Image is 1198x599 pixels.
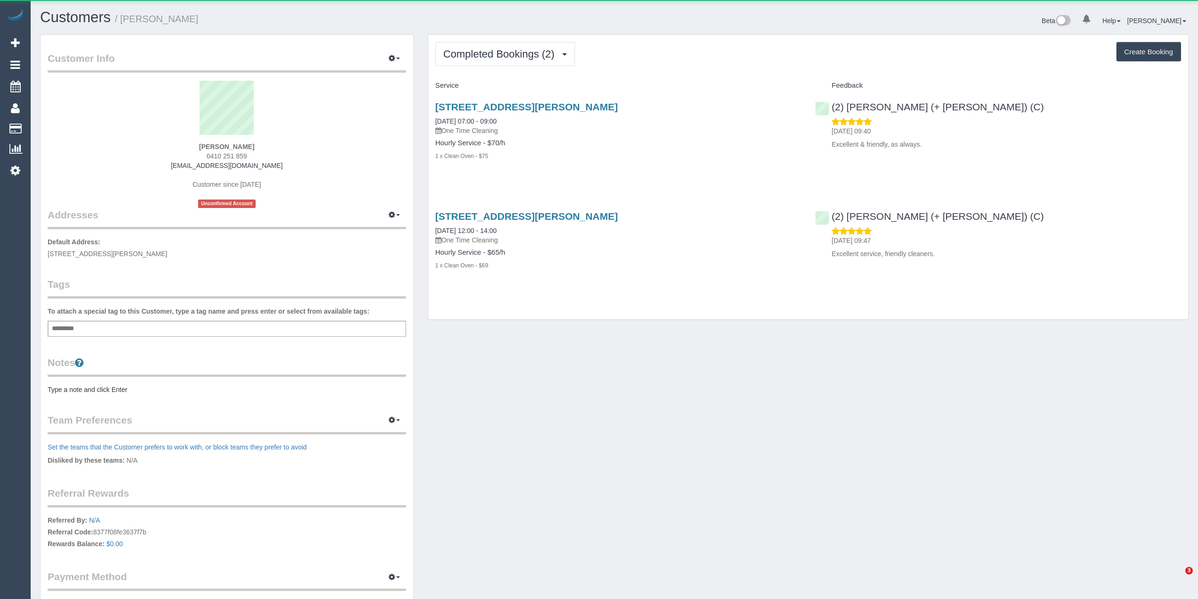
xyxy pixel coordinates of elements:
[1127,17,1186,25] a: [PERSON_NAME]
[435,262,488,269] small: 1 x Clean Oven - $69
[435,235,801,245] p: One Time Cleaning
[1055,15,1071,27] img: New interface
[48,250,167,258] span: [STREET_ADDRESS][PERSON_NAME]
[832,236,1181,245] p: [DATE] 09:47
[48,413,406,434] legend: Team Preferences
[48,51,406,73] legend: Customer Info
[815,82,1181,90] h4: Feedback
[48,527,93,537] label: Referral Code:
[115,14,199,24] small: / [PERSON_NAME]
[1042,17,1071,25] a: Beta
[832,249,1181,258] p: Excellent service, friendly cleaners.
[435,117,497,125] a: [DATE] 07:00 - 09:00
[48,539,105,549] label: Rewards Balance:
[48,516,406,551] p: 8377f08fe3637f7b
[48,570,406,591] legend: Payment Method
[443,48,559,60] span: Completed Bookings (2)
[199,143,254,150] strong: [PERSON_NAME]
[815,101,1044,112] a: (2) [PERSON_NAME] (+ [PERSON_NAME]) (C)
[1166,567,1189,590] iframe: Intercom live chat
[815,211,1044,222] a: (2) [PERSON_NAME] (+ [PERSON_NAME]) (C)
[126,457,137,464] span: N/A
[435,42,575,66] button: Completed Bookings (2)
[435,101,618,112] a: [STREET_ADDRESS][PERSON_NAME]
[435,249,801,257] h4: Hourly Service - $65/h
[435,153,488,159] small: 1 x Clean Oven - $75
[198,200,256,208] span: Unconfirmed Account
[435,139,801,147] h4: Hourly Service - $70/h
[832,126,1181,136] p: [DATE] 09:40
[48,456,125,465] label: Disliked by these teams:
[435,227,497,234] a: [DATE] 12:00 - 14:00
[48,443,307,451] a: Set the teams that the Customer prefers to work with, or block teams they prefer to avoid
[6,9,25,23] img: Automaid Logo
[48,277,406,299] legend: Tags
[48,307,369,316] label: To attach a special tag to this Customer, type a tag name and press enter or select from availabl...
[48,516,87,525] label: Referred By:
[1102,17,1121,25] a: Help
[832,140,1181,149] p: Excellent & friendly, as always.
[171,162,283,169] a: [EMAIL_ADDRESS][DOMAIN_NAME]
[192,181,261,188] span: Customer since [DATE]
[107,540,123,548] a: $0.00
[48,385,406,394] pre: Type a note and click Enter
[435,82,801,90] h4: Service
[207,152,247,160] span: 0410 251 859
[435,211,618,222] a: [STREET_ADDRESS][PERSON_NAME]
[89,516,100,524] a: N/A
[48,486,406,507] legend: Referral Rewards
[48,356,406,377] legend: Notes
[48,237,100,247] label: Default Address:
[40,9,111,25] a: Customers
[1116,42,1181,62] button: Create Booking
[435,126,801,135] p: One Time Cleaning
[1185,567,1193,574] span: 3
